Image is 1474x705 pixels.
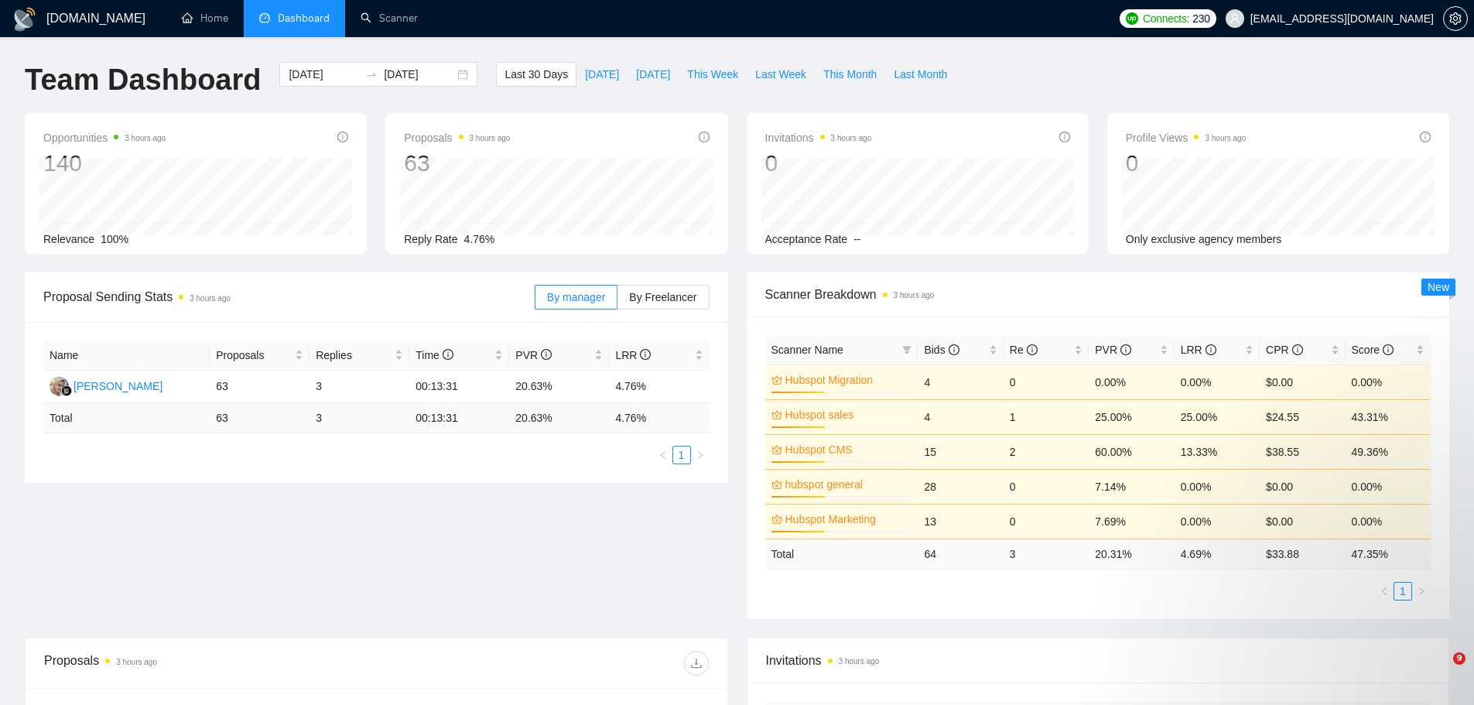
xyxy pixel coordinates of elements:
[1004,434,1089,469] td: 2
[1453,652,1465,665] span: 9
[785,511,909,528] a: Hubspot Marketing
[1260,434,1345,469] td: $38.55
[464,233,495,245] span: 4.76%
[1428,281,1449,293] span: New
[43,341,210,371] th: Name
[771,375,782,385] span: crown
[43,233,94,245] span: Relevance
[699,132,710,142] span: info-circle
[43,287,535,306] span: Proposal Sending Stats
[771,444,782,455] span: crown
[409,371,509,403] td: 00:13:31
[691,446,710,464] button: right
[515,349,552,361] span: PVR
[823,66,877,83] span: This Month
[1175,504,1260,539] td: 0.00%
[443,349,453,360] span: info-circle
[1004,504,1089,539] td: 0
[673,447,690,464] a: 1
[1089,539,1174,569] td: 20.31 %
[771,479,782,490] span: crown
[785,406,909,423] a: Hubspot sales
[44,651,376,676] div: Proposals
[216,347,292,364] span: Proposals
[918,469,1003,504] td: 28
[1443,6,1468,31] button: setting
[409,403,509,433] td: 00:13:31
[1089,399,1174,434] td: 25.00%
[1192,10,1209,27] span: 230
[1292,344,1303,355] span: info-circle
[679,62,747,87] button: This Week
[839,657,880,666] time: 3 hours ago
[894,66,947,83] span: Last Month
[685,657,708,669] span: download
[43,128,166,147] span: Opportunities
[765,539,918,569] td: Total
[496,62,576,87] button: Last 30 Days
[1089,364,1174,399] td: 0.00%
[74,378,162,395] div: [PERSON_NAME]
[609,403,709,433] td: 4.76 %
[636,66,670,83] span: [DATE]
[1352,344,1394,356] span: Score
[101,233,128,245] span: 100%
[509,371,609,403] td: 20.63%
[771,514,782,525] span: crown
[658,450,668,460] span: left
[182,12,228,25] a: homeHome
[924,344,959,356] span: Bids
[12,7,37,32] img: logo
[766,651,1431,670] span: Invitations
[918,504,1003,539] td: 13
[1089,469,1174,504] td: 7.14%
[1004,469,1089,504] td: 0
[384,66,454,83] input: End date
[310,371,409,403] td: 3
[918,399,1003,434] td: 4
[43,149,166,178] div: 140
[1346,504,1431,539] td: 0.00%
[918,539,1003,569] td: 64
[1260,504,1345,539] td: $0.00
[1175,539,1260,569] td: 4.69 %
[1420,132,1431,142] span: info-circle
[1205,134,1246,142] time: 3 hours ago
[1346,399,1431,434] td: 43.31%
[1346,434,1431,469] td: 49.36%
[765,128,872,147] span: Invitations
[316,347,392,364] span: Replies
[765,149,872,178] div: 0
[831,134,872,142] time: 3 hours ago
[1095,344,1131,356] span: PVR
[1089,434,1174,469] td: 60.00%
[1181,344,1216,356] span: LRR
[1010,344,1038,356] span: Re
[43,403,210,433] td: Total
[785,476,909,493] a: hubspot general
[687,66,738,83] span: This Week
[1346,469,1431,504] td: 0.00%
[1126,128,1247,147] span: Profile Views
[25,62,261,98] h1: Team Dashboard
[210,371,310,403] td: 63
[771,344,843,356] span: Scanner Name
[696,450,705,460] span: right
[1260,539,1345,569] td: $ 33.88
[747,62,815,87] button: Last Week
[50,377,69,396] img: NN
[190,294,231,303] time: 3 hours ago
[894,291,935,299] time: 3 hours ago
[210,403,310,433] td: 63
[1175,364,1260,399] td: 0.00%
[61,385,72,396] img: gigradar-bm.png
[310,341,409,371] th: Replies
[755,66,806,83] span: Last Week
[654,446,672,464] li: Previous Page
[1120,344,1131,355] span: info-circle
[654,446,672,464] button: left
[1089,504,1174,539] td: 7.69%
[615,349,651,361] span: LRR
[899,338,915,361] span: filter
[509,403,609,433] td: 20.63 %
